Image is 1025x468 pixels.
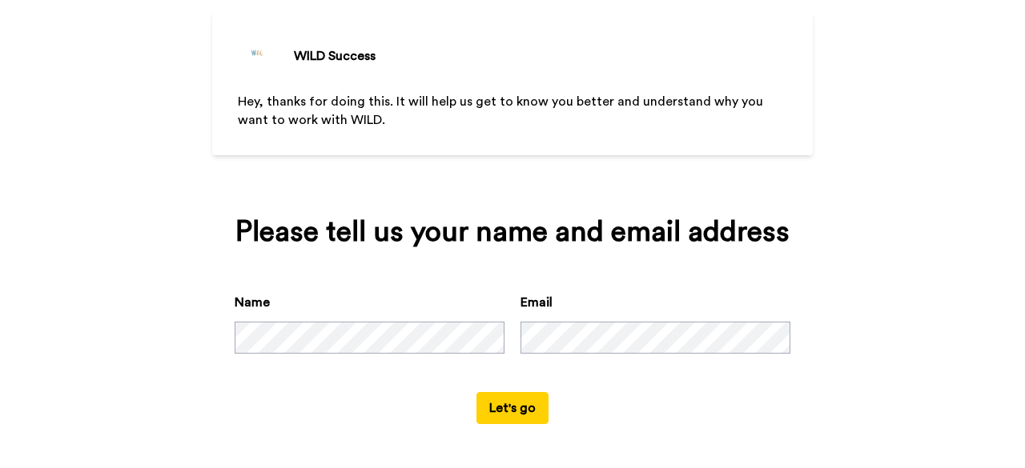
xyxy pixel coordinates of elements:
[235,216,790,248] div: Please tell us your name and email address
[235,293,270,312] label: Name
[294,46,376,66] div: WILD Success
[238,95,766,126] span: Hey, thanks for doing this. It will help us get to know you better and understand why you want to...
[521,293,553,312] label: Email
[476,392,549,424] button: Let's go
